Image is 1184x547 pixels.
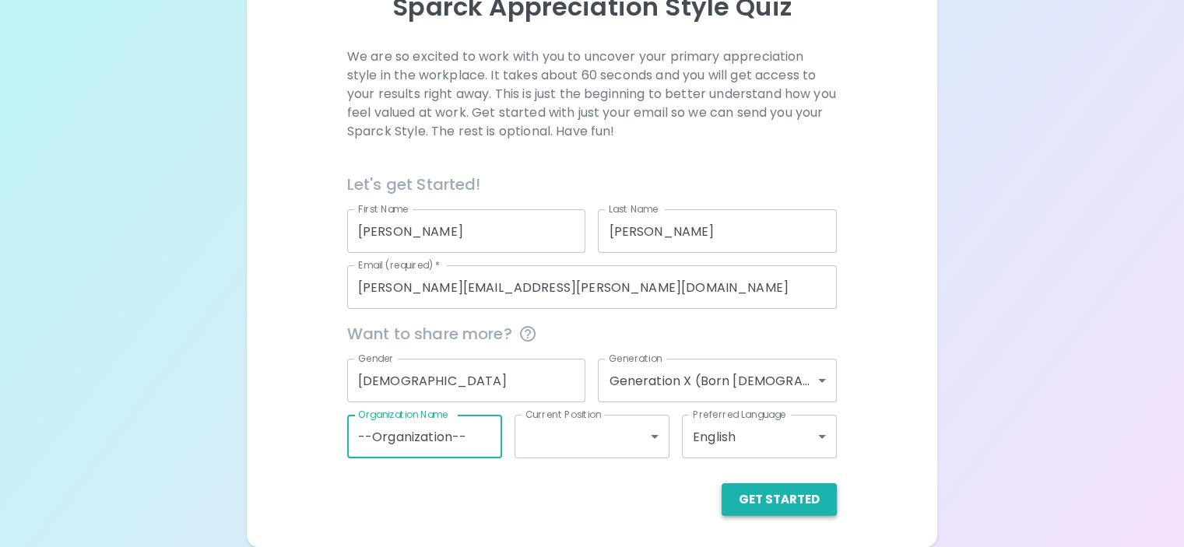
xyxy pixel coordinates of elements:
[609,202,658,216] label: Last Name
[598,359,837,402] div: Generation X (Born [DEMOGRAPHIC_DATA] - [DEMOGRAPHIC_DATA])
[693,408,786,421] label: Preferred Language
[518,324,537,343] svg: This information is completely confidential and only used for aggregated appreciation studies at ...
[525,408,601,421] label: Current Position
[609,352,662,365] label: Generation
[347,172,837,197] h6: Let's get Started!
[347,321,837,346] span: Want to share more?
[682,415,837,458] div: English
[722,483,837,516] button: Get Started
[358,352,394,365] label: Gender
[347,47,837,141] p: We are so excited to work with you to uncover your primary appreciation style in the workplace. I...
[358,202,409,216] label: First Name
[358,258,441,272] label: Email (required)
[358,408,448,421] label: Organization Name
